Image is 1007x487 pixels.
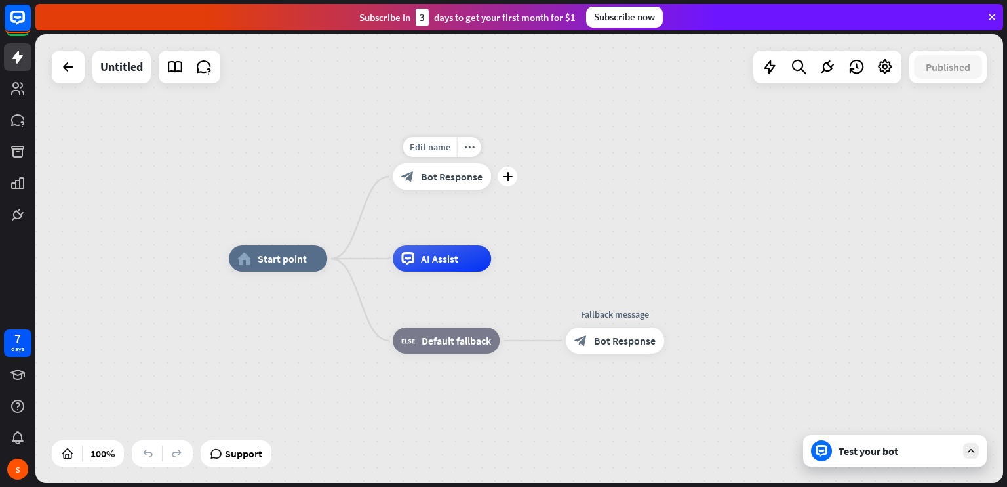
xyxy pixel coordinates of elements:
div: Fallback message [556,308,674,321]
span: Edit name [410,141,450,153]
span: Support [225,443,262,464]
a: 7 days [4,329,31,357]
div: days [11,345,24,354]
i: block_fallback [401,334,415,347]
i: more_horiz [464,142,475,152]
i: block_bot_response [401,170,414,183]
button: Published [914,55,982,79]
div: Subscribe now [586,7,663,28]
div: 3 [416,9,429,26]
span: AI Assist [421,252,458,265]
span: Start point [258,252,307,265]
div: 7 [14,333,21,345]
div: S [7,459,28,480]
i: block_bot_response [574,334,587,347]
span: Bot Response [421,170,483,183]
div: Untitled [100,51,143,83]
i: plus [503,172,513,181]
span: Bot Response [594,334,656,347]
i: home_2 [237,252,251,265]
div: 100% [87,443,119,464]
div: Test your bot [839,444,957,457]
button: Open LiveChat chat widget [10,5,50,45]
div: Subscribe in days to get your first month for $1 [359,9,576,26]
span: Default fallback [422,334,491,347]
